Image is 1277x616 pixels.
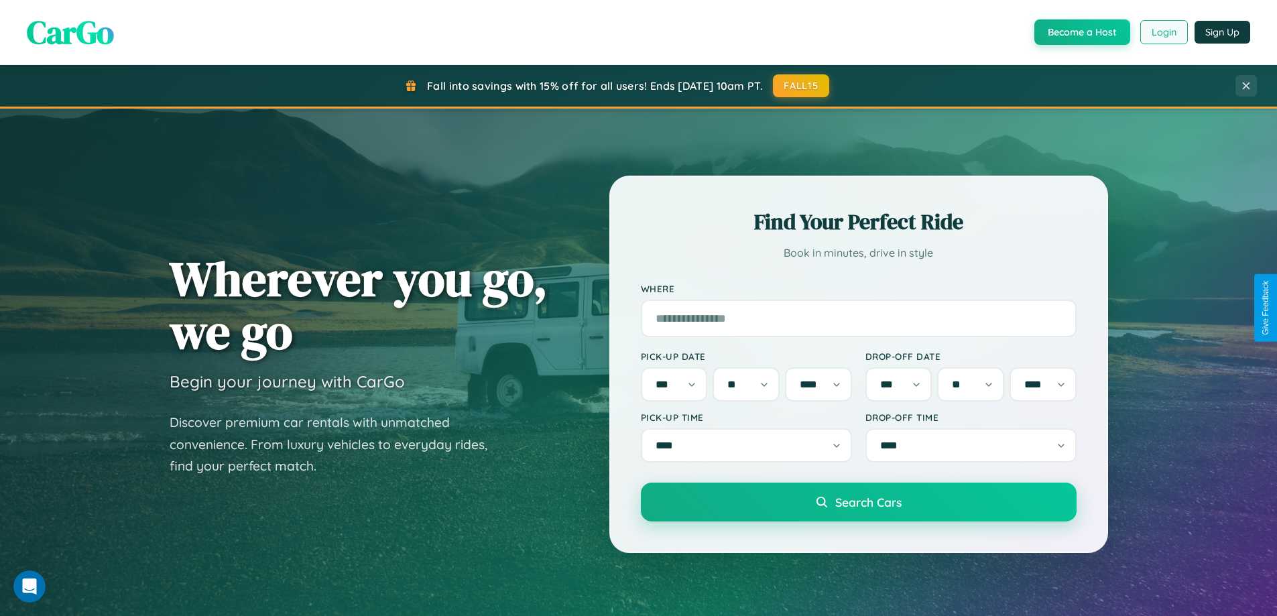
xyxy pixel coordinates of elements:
span: CarGo [27,10,114,54]
label: Drop-off Date [865,351,1077,362]
button: Search Cars [641,483,1077,521]
span: Search Cars [835,495,902,509]
h2: Find Your Perfect Ride [641,207,1077,237]
iframe: Intercom live chat [13,570,46,603]
div: Give Feedback [1261,281,1270,335]
button: FALL15 [773,74,829,97]
h1: Wherever you go, we go [170,252,548,358]
span: Fall into savings with 15% off for all users! Ends [DATE] 10am PT. [427,79,763,93]
p: Book in minutes, drive in style [641,243,1077,263]
button: Sign Up [1195,21,1250,44]
label: Pick-up Time [641,412,852,423]
h3: Begin your journey with CarGo [170,371,405,391]
button: Login [1140,20,1188,44]
label: Where [641,283,1077,294]
p: Discover premium car rentals with unmatched convenience. From luxury vehicles to everyday rides, ... [170,412,505,477]
button: Become a Host [1034,19,1130,45]
label: Pick-up Date [641,351,852,362]
label: Drop-off Time [865,412,1077,423]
